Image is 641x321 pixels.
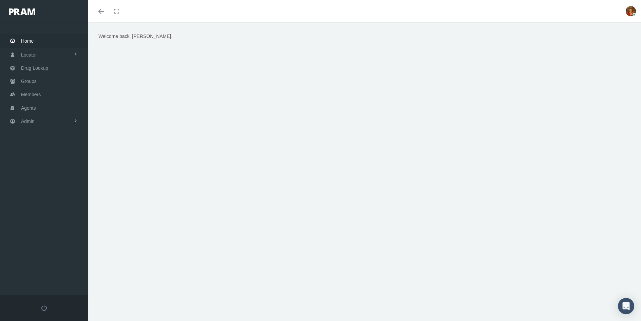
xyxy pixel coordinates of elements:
[98,34,172,39] span: Welcome back, [PERSON_NAME].
[9,8,35,15] img: PRAM_20_x_78.png
[21,62,48,74] span: Drug Lookup
[21,35,34,47] span: Home
[626,6,636,16] img: S_Profile_Picture_5386.jpg
[21,75,37,88] span: Groups
[21,88,41,101] span: Members
[618,298,634,314] div: Open Intercom Messenger
[21,115,35,128] span: Admin
[21,48,37,61] span: Locator
[21,102,36,114] span: Agents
